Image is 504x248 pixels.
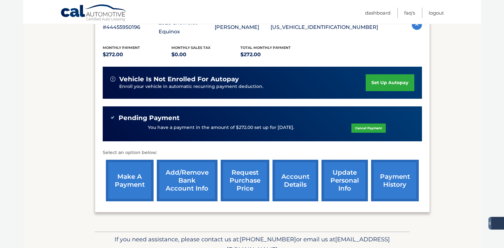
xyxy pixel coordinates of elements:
p: You have a payment in the amount of $272.00 set up for [DATE]. [148,124,294,131]
a: request purchase price [221,160,269,201]
span: Total Monthly Payment [240,45,291,50]
a: make a payment [106,160,154,201]
img: alert-white.svg [110,77,115,82]
p: $0.00 [171,50,240,59]
img: accordion-active.svg [412,20,422,30]
a: update personal info [321,160,368,201]
a: payment history [371,160,419,201]
p: Enroll your vehicle in automatic recurring payment deduction. [119,83,366,90]
span: Monthly sales Tax [171,45,211,50]
p: #44455950196 [103,23,159,32]
img: check-green.svg [110,115,115,120]
p: Select an option below: [103,149,422,157]
p: [US_VEHICLE_IDENTIFICATION_NUMBER] [271,23,378,32]
a: set up autopay [366,74,414,91]
span: Pending Payment [119,114,180,122]
span: Monthly Payment [103,45,140,50]
p: [PERSON_NAME] [215,23,271,32]
p: 2026 Chevrolet Equinox [159,18,215,36]
p: $272.00 [240,50,309,59]
span: vehicle is not enrolled for autopay [119,75,239,83]
a: FAQ's [404,8,415,18]
p: $272.00 [103,50,172,59]
a: Cancel Payment [351,124,386,133]
a: Add/Remove bank account info [157,160,217,201]
a: Logout [429,8,444,18]
a: Dashboard [365,8,390,18]
a: Cal Automotive [60,4,127,23]
span: [PHONE_NUMBER] [240,236,296,243]
a: account details [273,160,318,201]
